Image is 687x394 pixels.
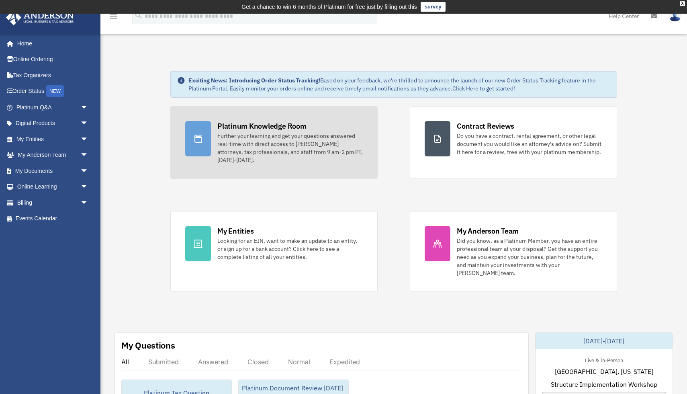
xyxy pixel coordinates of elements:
[551,380,657,389] span: Structure Implementation Workshop
[536,333,673,349] div: [DATE]-[DATE]
[6,211,100,227] a: Events Calendar
[6,179,100,195] a: Online Learningarrow_drop_down
[121,358,129,366] div: All
[329,358,360,366] div: Expedited
[80,147,96,164] span: arrow_drop_down
[457,237,602,277] div: Did you know, as a Platinum Member, you have an entire professional team at your disposal? Get th...
[80,115,96,132] span: arrow_drop_down
[410,211,617,292] a: My Anderson Team Did you know, as a Platinum Member, you have an entire professional team at your...
[421,2,446,12] a: survey
[680,1,685,6] div: close
[457,226,519,236] div: My Anderson Team
[6,35,96,51] a: Home
[170,106,378,179] a: Platinum Knowledge Room Further your learning and get your questions answered real-time with dire...
[457,121,514,131] div: Contract Reviews
[579,355,630,364] div: Live & In-Person
[108,14,118,21] a: menu
[80,195,96,211] span: arrow_drop_down
[217,132,363,164] div: Further your learning and get your questions answered real-time with direct access to [PERSON_NAM...
[80,163,96,179] span: arrow_drop_down
[6,147,100,163] a: My Anderson Teamarrow_drop_down
[6,115,100,131] a: Digital Productsarrow_drop_down
[6,163,100,179] a: My Documentsarrow_drop_down
[6,131,100,147] a: My Entitiesarrow_drop_down
[669,10,681,22] img: User Pic
[80,131,96,148] span: arrow_drop_down
[148,358,179,366] div: Submitted
[108,11,118,21] i: menu
[80,179,96,195] span: arrow_drop_down
[134,11,143,20] i: search
[555,367,653,376] span: [GEOGRAPHIC_DATA], [US_STATE]
[6,195,100,211] a: Billingarrow_drop_down
[46,85,64,97] div: NEW
[4,10,76,25] img: Anderson Advisors Platinum Portal
[217,121,307,131] div: Platinum Knowledge Room
[288,358,310,366] div: Normal
[6,67,100,83] a: Tax Organizers
[452,85,515,92] a: Click Here to get started!
[217,237,363,261] div: Looking for an EIN, want to make an update to an entity, or sign up for a bank account? Click her...
[6,99,100,115] a: Platinum Q&Aarrow_drop_down
[410,106,617,179] a: Contract Reviews Do you have a contract, rental agreement, or other legal document you would like...
[457,132,602,156] div: Do you have a contract, rental agreement, or other legal document you would like an attorney's ad...
[6,51,100,68] a: Online Ordering
[121,339,175,351] div: My Questions
[217,226,254,236] div: My Entities
[198,358,228,366] div: Answered
[188,77,320,84] strong: Exciting News: Introducing Order Status Tracking!
[80,99,96,116] span: arrow_drop_down
[170,211,378,292] a: My Entities Looking for an EIN, want to make an update to an entity, or sign up for a bank accoun...
[6,83,100,100] a: Order StatusNEW
[188,76,610,92] div: Based on your feedback, we're thrilled to announce the launch of our new Order Status Tracking fe...
[241,2,417,12] div: Get a chance to win 6 months of Platinum for free just by filling out this
[247,358,269,366] div: Closed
